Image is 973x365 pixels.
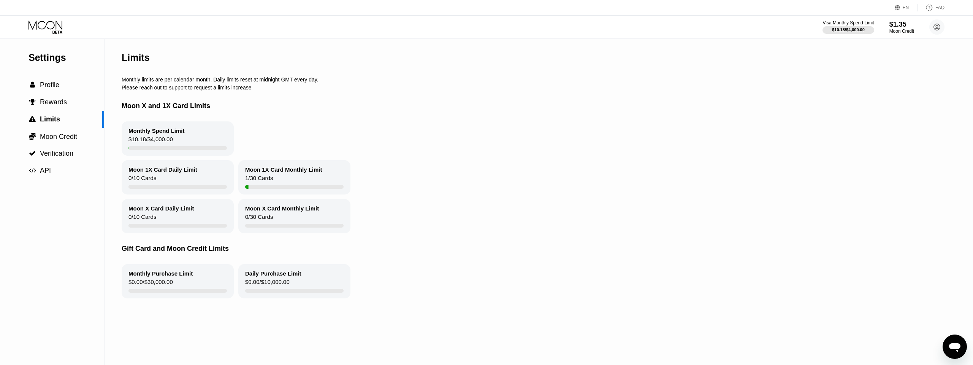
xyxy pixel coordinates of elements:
[40,81,59,89] span: Profile
[935,5,944,10] div: FAQ
[122,233,900,264] div: Gift Card and Moon Credit Limits
[40,115,60,123] span: Limits
[128,270,193,277] div: Monthly Purchase Limit
[943,335,967,359] iframe: Button to launch messaging window
[889,29,914,34] div: Moon Credit
[40,133,77,140] span: Moon Credit
[29,99,36,105] span: 
[832,27,865,32] div: $10.18 / $4,000.00
[822,20,874,34] div: Visa Monthly Spend Limit$10.18/$4,000.00
[245,205,319,212] div: Moon X Card Monthly Limit
[29,132,36,140] span: 
[29,81,36,88] div: 
[889,21,914,29] div: $1.35
[128,136,173,146] div: $10.18 / $4,000.00
[30,81,35,88] span: 
[122,84,900,91] div: Please reach out to support to request a limits increase
[29,167,36,174] span: 
[245,270,301,277] div: Daily Purchase Limit
[895,4,918,11] div: EN
[128,279,173,289] div: $0.00 / $30,000.00
[40,167,51,174] span: API
[822,20,874,26] div: Visa Monthly Spend Limit
[29,116,36,123] span: 
[128,205,194,212] div: Moon X Card Daily Limit
[128,175,156,185] div: 0 / 10 Cards
[128,166,197,173] div: Moon 1X Card Daily Limit
[245,279,290,289] div: $0.00 / $10,000.00
[889,21,914,34] div: $1.35Moon Credit
[122,91,900,121] div: Moon X and 1X Card Limits
[29,150,36,157] span: 
[122,52,150,63] div: Limits
[245,166,322,173] div: Moon 1X Card Monthly Limit
[40,150,73,157] span: Verification
[128,214,156,224] div: 0 / 10 Cards
[122,77,900,83] div: Monthly limits are per calendar month. Daily limits reset at midnight GMT every day.
[128,128,185,134] div: Monthly Spend Limit
[903,5,909,10] div: EN
[245,214,273,224] div: 0 / 30 Cards
[29,52,104,63] div: Settings
[245,175,273,185] div: 1 / 30 Cards
[40,98,67,106] span: Rewards
[918,4,944,11] div: FAQ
